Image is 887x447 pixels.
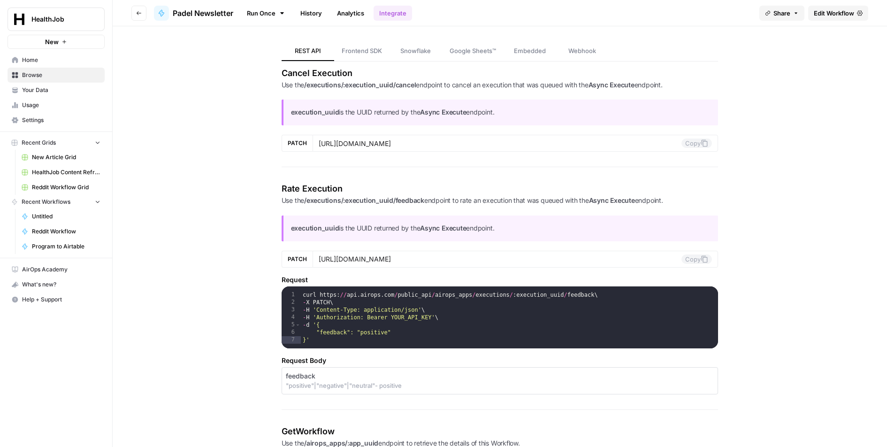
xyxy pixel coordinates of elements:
button: Copy [681,254,712,264]
span: Reddit Workflow Grid [32,183,100,192]
a: Padel Newsletter [154,6,233,21]
strong: /executions/:execution_uuid/feedback [304,196,424,204]
img: HealthJob Logo [11,11,28,28]
a: History [295,6,328,21]
span: Frontend SDK [342,46,382,55]
strong: execution_uuid [291,108,339,116]
a: Edit Workflow [808,6,868,21]
a: Settings [8,113,105,128]
a: Google Sheets™ [442,41,504,61]
span: Share [773,8,790,18]
span: Padel Newsletter [173,8,233,19]
div: 2 [282,299,301,306]
a: New Article Grid [17,150,105,165]
span: Usage [22,101,100,109]
button: Help + Support [8,292,105,307]
span: New [45,37,59,46]
span: HealthJob [31,15,88,24]
a: Browse [8,68,105,83]
span: Untitled [32,212,100,221]
span: PATCH [288,255,307,263]
p: "positive"|"negative"|"neutral" - positive [286,381,714,390]
span: New Article Grid [32,153,100,162]
span: Program to Airtable [32,242,100,251]
div: 7 [282,336,301,344]
a: Analytics [331,6,370,21]
strong: Async Execute [589,196,635,204]
strong: Async Execute [420,108,466,116]
button: Share [759,6,804,21]
span: Edit Workflow [814,8,854,18]
strong: execution_uuid [291,224,339,232]
span: AirOps Academy [22,265,100,274]
span: Recent Workflows [22,198,70,206]
button: New [8,35,105,49]
button: Recent Grids [8,136,105,150]
div: 5 [282,321,301,329]
p: Use the endpoint to cancel an execution that was queued with the endpoint. [282,80,719,91]
strong: /executions/:execution_uuid/cancel [304,81,416,89]
a: HealthJob Content Refresh Grid [17,165,105,180]
a: Embedded [504,41,556,61]
p: feedback [286,371,315,381]
a: Webhook [556,41,609,61]
button: Copy [681,139,712,148]
span: HealthJob Content Refresh Grid [32,168,100,177]
span: Settings [22,116,100,124]
div: 4 [282,314,301,321]
span: Snowflake [400,46,431,55]
span: Toggle code folding, rows 5 through 7 [295,321,300,329]
button: Workspace: HealthJob [8,8,105,31]
a: Untitled [17,209,105,224]
a: Home [8,53,105,68]
a: AirOps Academy [8,262,105,277]
span: Home [22,56,100,64]
strong: Async Execute [589,81,635,89]
h4: Rate Execution [282,182,719,195]
h4: Get Workflow [282,425,719,438]
span: Reddit Workflow [32,227,100,236]
a: Run Once [241,5,291,21]
a: Frontend SDK [334,41,390,61]
h5: Request Body [282,356,719,365]
button: What's new? [8,277,105,292]
span: Your Data [22,86,100,94]
span: Help + Support [22,295,100,304]
strong: Async Execute [420,224,466,232]
a: Your Data [8,83,105,98]
span: PATCH [288,139,307,147]
div: 3 [282,306,301,314]
span: Browse [22,71,100,79]
a: Reddit Workflow Grid [17,180,105,195]
a: Program to Airtable [17,239,105,254]
a: REST API [282,41,334,61]
a: Reddit Workflow [17,224,105,239]
h5: Request [282,275,719,285]
a: Integrate [374,6,412,21]
span: Recent Grids [22,139,56,147]
p: is the UUID returned by the endpoint. [291,223,711,234]
h4: Cancel Execution [282,67,719,80]
span: Google Sheets™ [450,46,496,55]
span: Embedded [514,46,546,55]
span: REST API [295,46,321,55]
a: Snowflake [390,41,442,61]
div: 1 [282,291,301,299]
div: What's new? [8,277,104,292]
span: Webhook [568,46,596,55]
div: 6 [282,329,301,336]
button: Recent Workflows [8,195,105,209]
a: Usage [8,98,105,113]
strong: /airops_apps/:app_uuid [304,439,378,447]
p: is the UUID returned by the endpoint. [291,107,711,118]
p: Use the endpoint to rate an execution that was queued with the endpoint. [282,195,719,206]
